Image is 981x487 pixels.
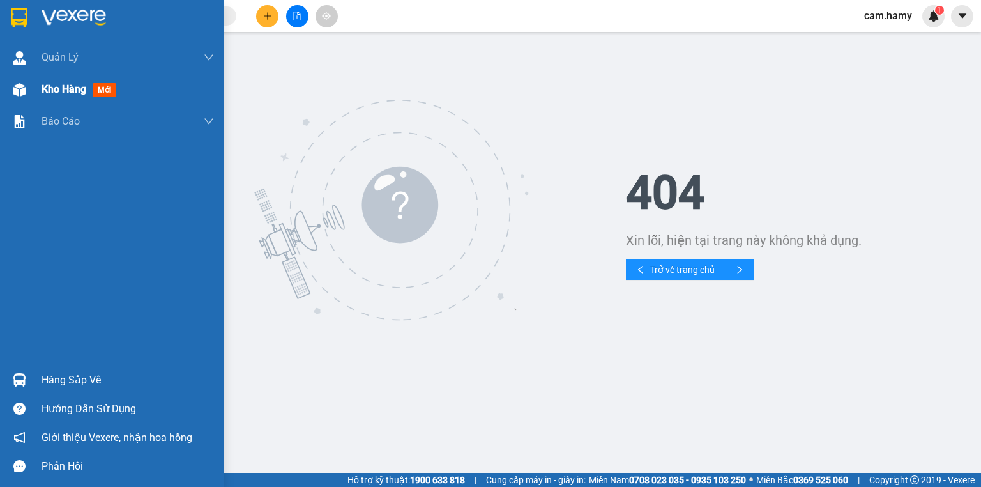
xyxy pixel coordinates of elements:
[589,473,746,487] span: Miền Nam
[13,115,26,128] img: solution-icon
[42,49,79,65] span: Quản Lý
[316,5,338,27] button: aim
[263,12,272,20] span: plus
[42,83,86,95] span: Kho hàng
[626,259,725,280] button: leftTrở về trang chủ
[756,473,848,487] span: Miền Bắc
[935,6,944,15] sup: 1
[629,475,746,485] strong: 0708 023 035 - 0935 103 250
[13,403,26,415] span: question-circle
[42,399,214,419] div: Hướng dẫn sử dụng
[204,52,214,63] span: down
[910,475,919,484] span: copyright
[749,477,753,483] span: ⚪️
[13,373,26,387] img: warehouse-icon
[93,83,116,97] span: mới
[293,12,301,20] span: file-add
[42,371,214,390] div: Hàng sắp về
[626,231,975,249] div: Xin lỗi, hiện tại trang này không khả dụng.
[650,263,715,277] span: Trở về trang chủ
[937,6,941,15] span: 1
[957,10,968,22] span: caret-down
[13,431,26,444] span: notification
[11,8,27,27] img: logo-vxr
[626,170,975,216] h1: 404
[13,460,26,472] span: message
[858,473,860,487] span: |
[410,475,465,485] strong: 1900 633 818
[735,265,744,275] span: right
[486,473,586,487] span: Cung cấp máy in - giấy in:
[286,5,308,27] button: file-add
[13,51,26,65] img: warehouse-icon
[725,259,754,280] button: right
[951,5,973,27] button: caret-down
[854,8,922,24] span: cam.hamy
[42,113,80,129] span: Báo cáo
[636,265,645,275] span: left
[42,429,192,445] span: Giới thiệu Vexere, nhận hoa hồng
[256,5,278,27] button: plus
[347,473,465,487] span: Hỗ trợ kỹ thuật:
[42,457,214,476] div: Phản hồi
[928,10,939,22] img: icon-new-feature
[13,83,26,97] img: warehouse-icon
[793,475,848,485] strong: 0369 525 060
[475,473,476,487] span: |
[204,116,214,127] span: down
[322,12,331,20] span: aim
